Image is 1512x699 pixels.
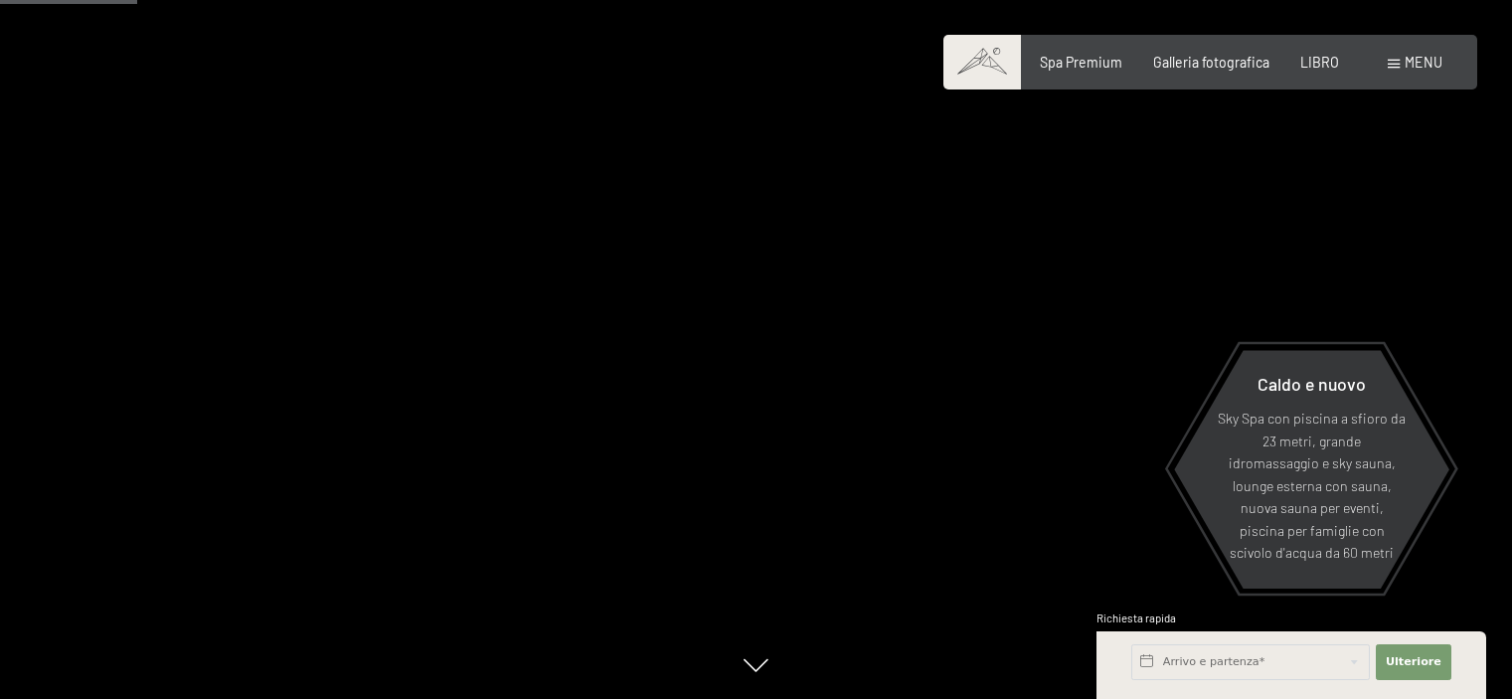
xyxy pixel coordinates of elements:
button: Ulteriore [1376,644,1451,680]
font: Ulteriore [1386,655,1441,668]
a: Caldo e nuovo Sky Spa con piscina a sfioro da 23 metri, grande idromassaggio e sky sauna, lounge ... [1173,349,1450,590]
a: Galleria fotografica [1153,54,1269,71]
font: Richiesta rapida [1096,612,1176,624]
font: Caldo e nuovo [1258,373,1366,395]
a: LIBRO [1300,54,1339,71]
font: Sky Spa con piscina a sfioro da 23 metri, grande idromassaggio e sky sauna, lounge esterna con sa... [1218,410,1406,561]
a: Spa Premium [1040,54,1122,71]
font: menu [1405,54,1442,71]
